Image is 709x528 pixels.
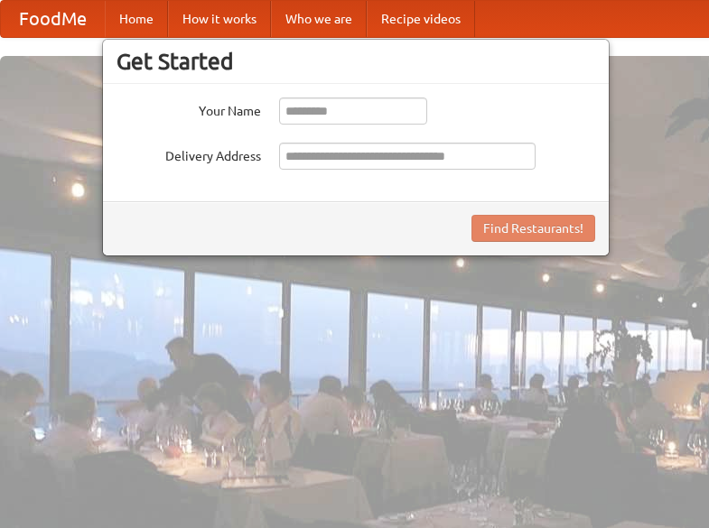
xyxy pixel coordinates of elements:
[168,1,271,37] a: How it works
[471,215,595,242] button: Find Restaurants!
[367,1,475,37] a: Recipe videos
[1,1,105,37] a: FoodMe
[271,1,367,37] a: Who we are
[117,48,595,75] h3: Get Started
[105,1,168,37] a: Home
[117,143,261,165] label: Delivery Address
[117,97,261,120] label: Your Name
